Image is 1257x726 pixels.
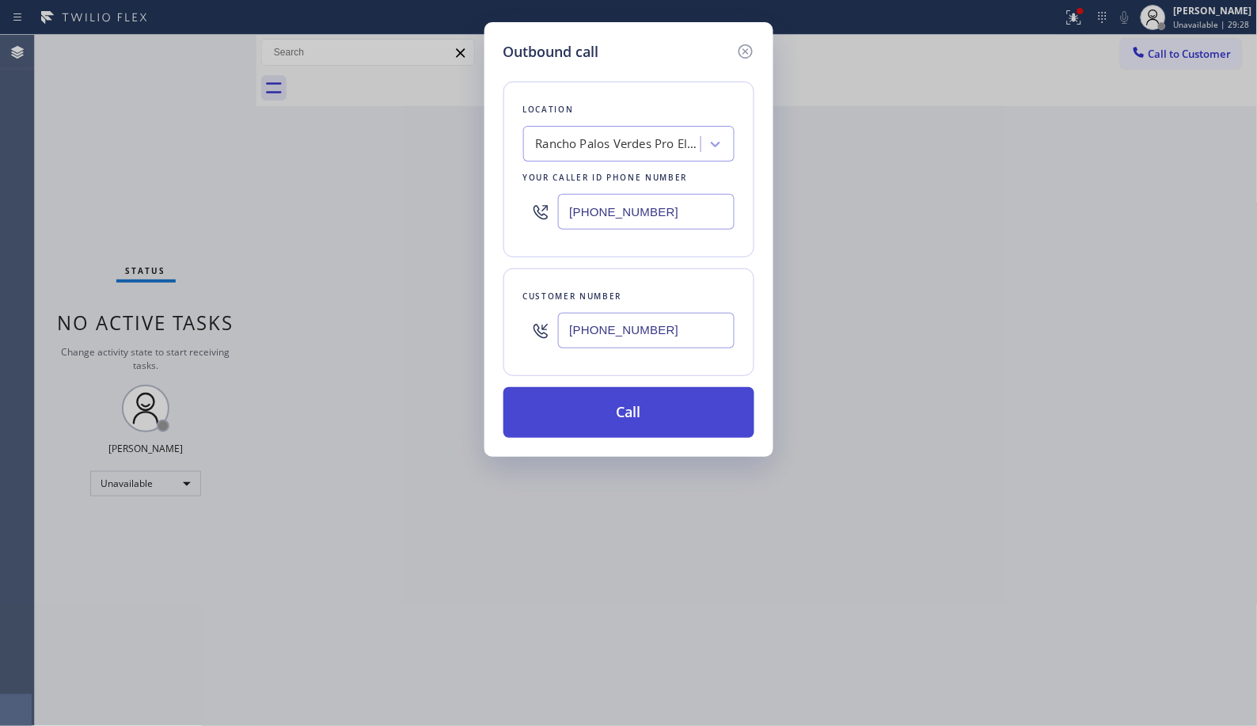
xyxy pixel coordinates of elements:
[523,169,735,186] div: Your caller id phone number
[503,387,754,438] button: Call
[536,135,702,154] div: Rancho Palos Verdes Pro Electricians
[558,313,735,348] input: (123) 456-7890
[503,41,599,63] h5: Outbound call
[523,288,735,305] div: Customer number
[558,194,735,230] input: (123) 456-7890
[523,101,735,118] div: Location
